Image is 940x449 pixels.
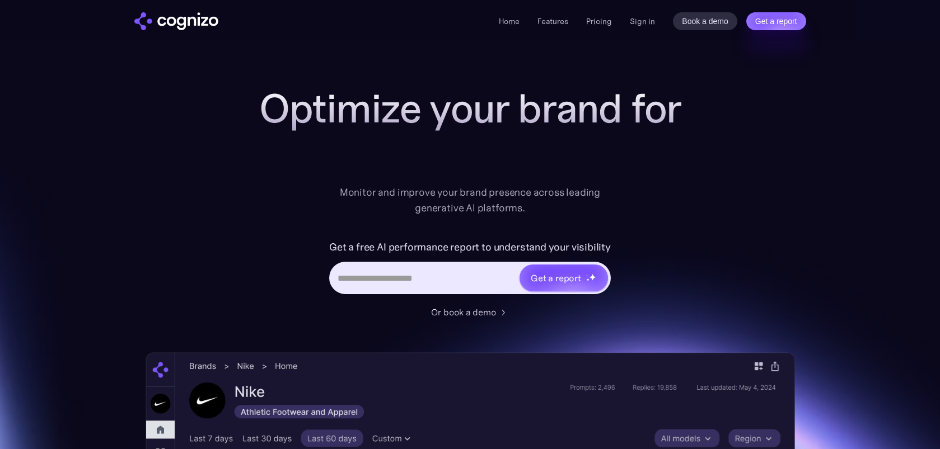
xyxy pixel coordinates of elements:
[537,16,568,26] a: Features
[329,238,611,256] label: Get a free AI performance report to understand your visibility
[134,12,218,30] a: home
[499,16,520,26] a: Home
[673,12,737,30] a: Book a demo
[431,305,509,319] a: Or book a demo
[134,12,218,30] img: cognizo logo
[333,185,608,216] div: Monitor and improve your brand presence across leading generative AI platforms.
[586,274,588,276] img: star
[518,263,609,292] a: Get a reportstarstarstar
[329,238,611,300] form: Hero URL Input Form
[586,16,612,26] a: Pricing
[431,305,496,319] div: Or book a demo
[531,271,581,285] div: Get a report
[589,273,596,281] img: star
[630,15,655,28] a: Sign in
[746,12,806,30] a: Get a report
[246,86,694,131] h1: Optimize your brand for
[586,278,590,282] img: star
